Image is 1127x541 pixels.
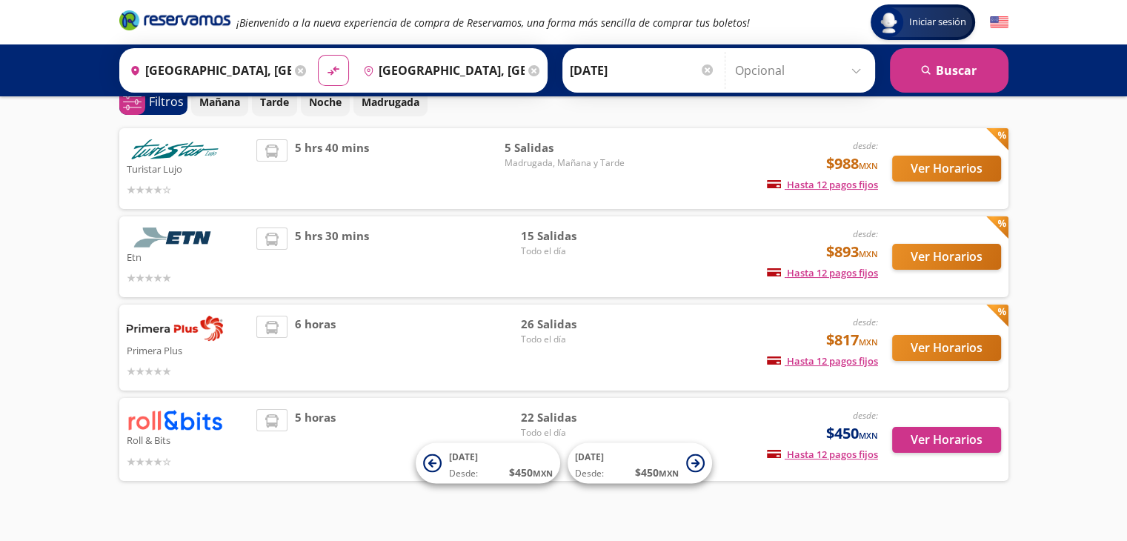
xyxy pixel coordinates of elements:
[575,467,604,480] span: Desde:
[127,228,223,248] img: Etn
[199,94,240,110] p: Mañana
[119,9,230,36] a: Brand Logo
[892,156,1001,182] button: Ver Horarios
[362,94,419,110] p: Madrugada
[767,266,878,279] span: Hasta 12 pagos fijos
[521,245,625,258] span: Todo el día
[892,244,1001,270] button: Ver Horarios
[357,52,525,89] input: Buscar Destino
[826,153,878,175] span: $988
[826,422,878,445] span: $450
[892,335,1001,361] button: Ver Horarios
[295,316,336,379] span: 6 horas
[575,451,604,463] span: [DATE]
[990,13,1008,32] button: English
[635,465,679,480] span: $ 450
[353,87,428,116] button: Madrugada
[505,156,625,170] span: Madrugada, Mañana y Tarde
[767,354,878,368] span: Hasta 12 pagos fijos
[859,430,878,441] small: MXN
[853,409,878,422] em: desde:
[521,316,625,333] span: 26 Salidas
[295,228,369,286] span: 5 hrs 30 mins
[127,139,223,159] img: Turistar Lujo
[127,159,250,177] p: Turistar Lujo
[260,94,289,110] p: Tarde
[568,443,712,484] button: [DATE]Desde:$450MXN
[853,139,878,152] em: desde:
[509,465,553,480] span: $ 450
[449,451,478,463] span: [DATE]
[853,316,878,328] em: desde:
[890,48,1008,93] button: Buscar
[859,160,878,171] small: MXN
[859,248,878,259] small: MXN
[521,333,625,346] span: Todo el día
[127,341,250,359] p: Primera Plus
[735,52,868,89] input: Opcional
[127,409,223,431] img: Roll & Bits
[767,448,878,461] span: Hasta 12 pagos fijos
[505,139,625,156] span: 5 Salidas
[295,409,336,469] span: 5 horas
[301,87,350,116] button: Noche
[853,228,878,240] em: desde:
[191,87,248,116] button: Mañana
[236,16,750,30] em: ¡Bienvenido a la nueva experiencia de compra de Reservamos, una forma más sencilla de comprar tus...
[127,431,250,448] p: Roll & Bits
[533,468,553,479] small: MXN
[119,9,230,31] i: Brand Logo
[903,15,972,30] span: Iniciar sesión
[826,241,878,263] span: $893
[521,426,625,439] span: Todo el día
[521,228,625,245] span: 15 Salidas
[826,329,878,351] span: $817
[659,468,679,479] small: MXN
[127,316,223,341] img: Primera Plus
[892,427,1001,453] button: Ver Horarios
[570,52,715,89] input: Elegir Fecha
[295,139,369,198] span: 5 hrs 40 mins
[127,248,250,265] p: Etn
[859,336,878,348] small: MXN
[309,94,342,110] p: Noche
[252,87,297,116] button: Tarde
[416,443,560,484] button: [DATE]Desde:$450MXN
[449,467,478,480] span: Desde:
[521,409,625,426] span: 22 Salidas
[124,52,291,89] input: Buscar Origen
[149,93,184,110] p: Filtros
[767,178,878,191] span: Hasta 12 pagos fijos
[119,89,187,115] button: 0Filtros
